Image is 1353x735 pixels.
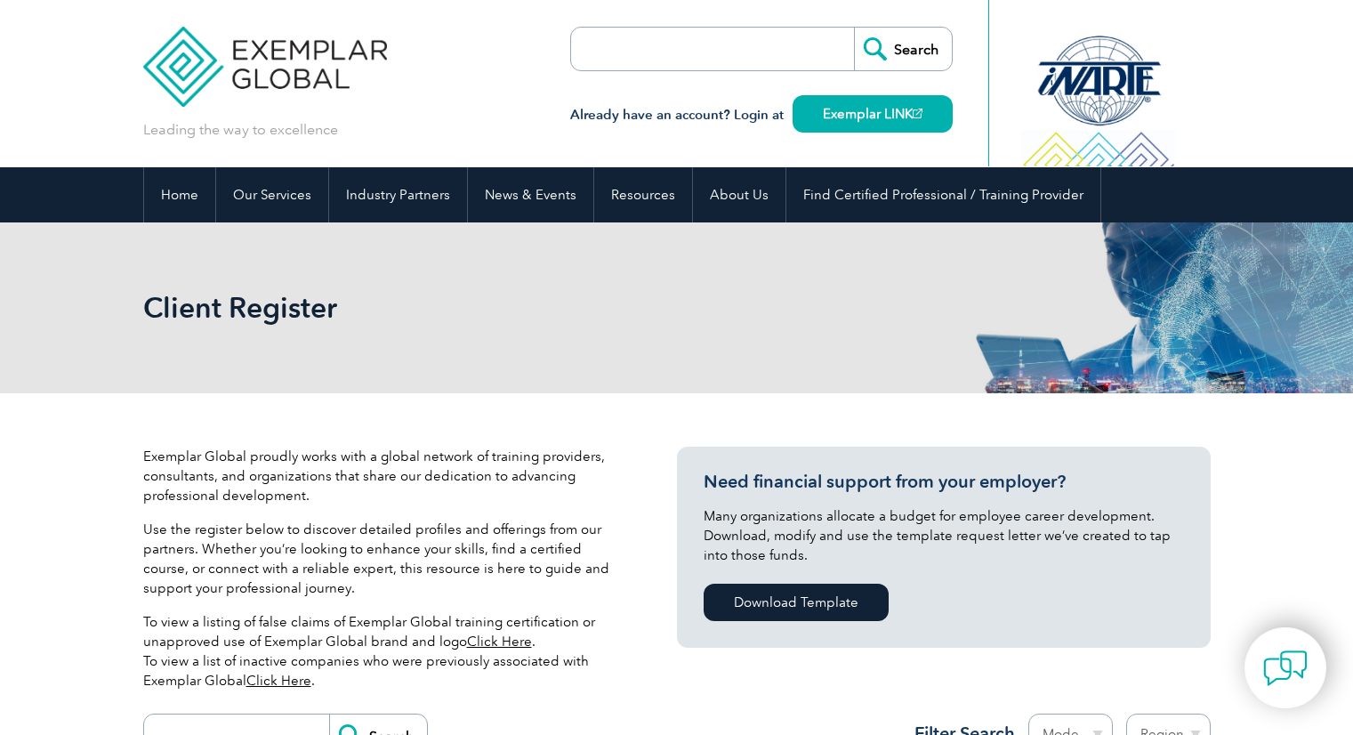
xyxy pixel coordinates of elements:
[786,167,1100,222] a: Find Certified Professional / Training Provider
[143,447,624,505] p: Exemplar Global proudly works with a global network of training providers, consultants, and organ...
[143,120,338,140] p: Leading the way to excellence
[704,471,1184,493] h3: Need financial support from your employer?
[913,109,922,118] img: open_square.png
[594,167,692,222] a: Resources
[693,167,785,222] a: About Us
[793,95,953,133] a: Exemplar LINK
[143,294,890,322] h2: Client Register
[704,506,1184,565] p: Many organizations allocate a budget for employee career development. Download, modify and use th...
[854,28,952,70] input: Search
[246,673,311,689] a: Click Here
[143,520,624,598] p: Use the register below to discover detailed profiles and offerings from our partners. Whether you...
[329,167,467,222] a: Industry Partners
[704,584,889,621] a: Download Template
[570,104,953,126] h3: Already have an account? Login at
[467,634,532,650] a: Click Here
[216,167,328,222] a: Our Services
[143,612,624,691] p: To view a listing of false claims of Exemplar Global training certification or unapproved use of ...
[144,167,215,222] a: Home
[468,167,593,222] a: News & Events
[1263,646,1308,691] img: contact-chat.png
